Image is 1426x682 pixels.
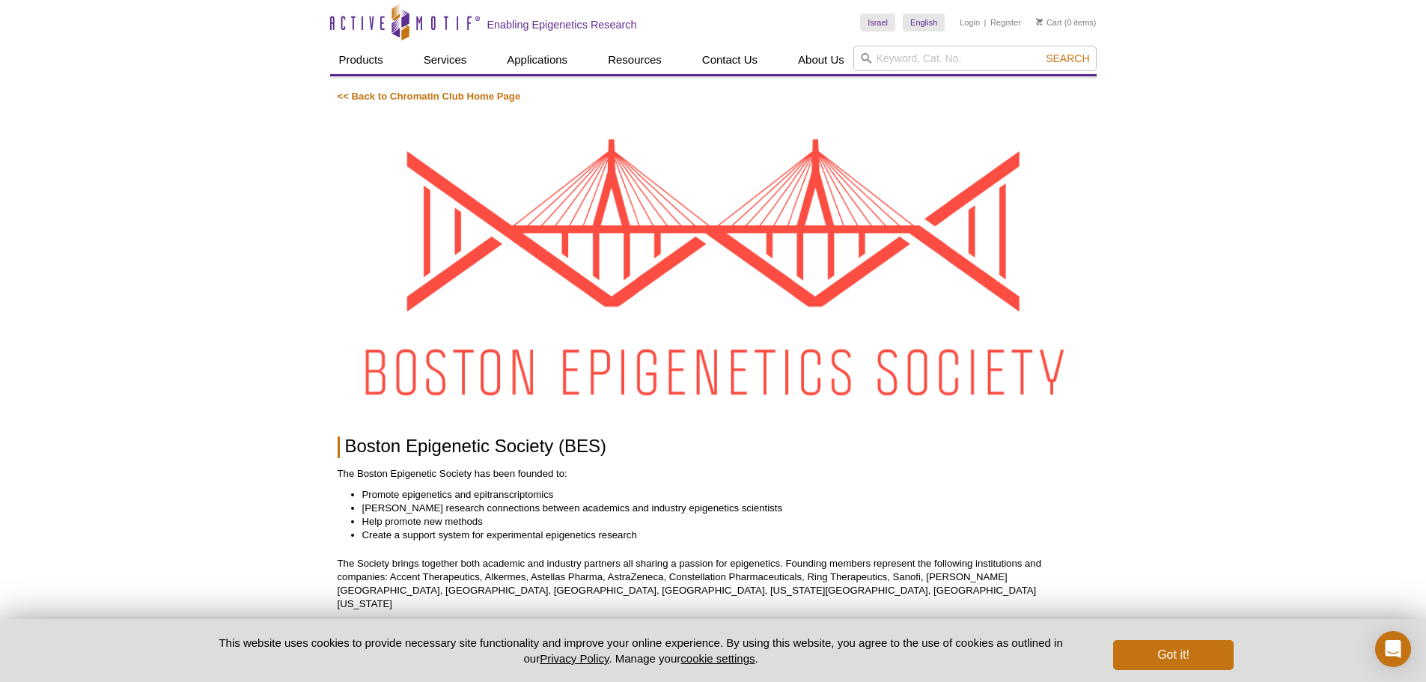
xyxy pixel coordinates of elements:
[789,46,853,74] a: About Us
[362,529,1074,542] li: Create a support system for experimental epigenetics research
[1036,18,1043,25] img: Your Cart
[1375,631,1411,667] div: Open Intercom Messenger
[338,436,1089,458] h1: Boston Epigenetic Society (BES)
[1046,52,1089,64] span: Search
[860,13,895,31] a: Israel
[680,652,755,665] button: cookie settings
[338,467,1089,481] p: The Boston Epigenetic Society has been founded to:
[1036,13,1097,31] li: (0 items)
[599,46,671,74] a: Resources
[960,17,980,28] a: Login
[362,488,1074,502] li: Promote epigenetics and epitranscriptomics
[693,46,767,74] a: Contact Us
[338,91,521,102] a: << Back to Chromatin Club Home Page
[540,652,609,665] a: Privacy Policy
[498,46,576,74] a: Applications
[338,118,1089,418] img: Boston Epigenetic Society Seminar Series
[984,13,987,31] li: |
[990,17,1021,28] a: Register
[362,515,1074,529] li: Help promote new methods
[193,635,1089,666] p: This website uses cookies to provide necessary site functionality and improve your online experie...
[362,502,1074,515] li: [PERSON_NAME] research connections between academics and industry epigenetics scientists
[338,557,1089,611] p: The Society brings together both academic and industry partners all sharing a passion for epigene...
[1113,640,1233,670] button: Got it!
[1036,17,1062,28] a: Cart
[903,13,945,31] a: English
[330,46,392,74] a: Products
[415,46,476,74] a: Services
[853,46,1097,71] input: Keyword, Cat. No.
[1041,52,1094,65] button: Search
[487,18,637,31] h2: Enabling Epigenetics Research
